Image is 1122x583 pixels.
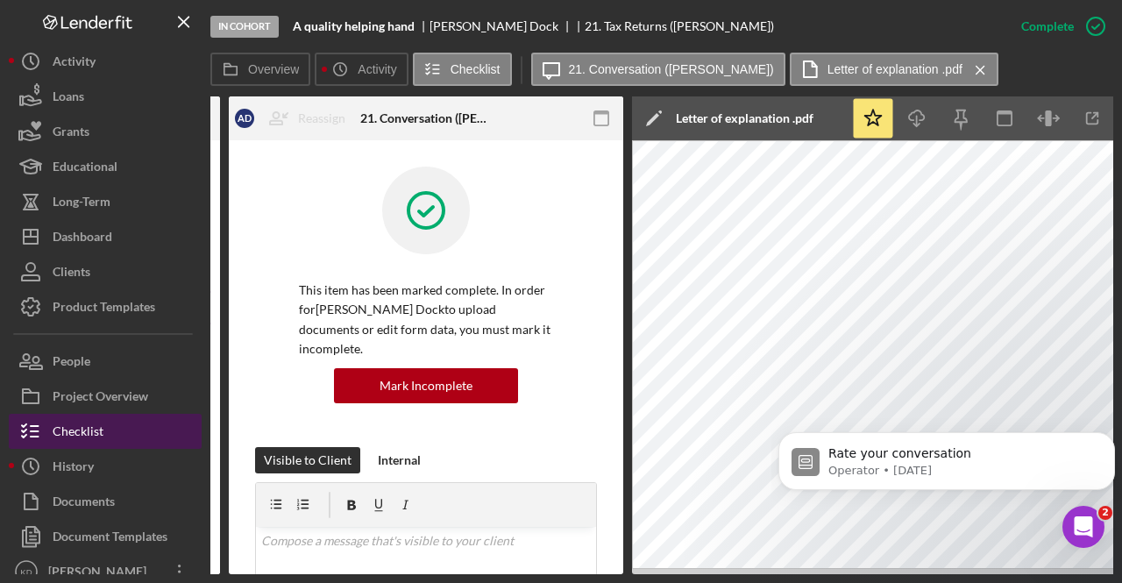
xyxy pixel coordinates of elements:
div: History [53,449,94,488]
button: People [9,344,202,379]
div: Long-Term [53,184,110,224]
div: Mark Incomplete [380,368,472,403]
button: Dashboard [9,219,202,254]
button: History [9,449,202,484]
div: A D [235,109,254,128]
button: Activity [315,53,408,86]
label: Activity [358,62,396,76]
button: Internal [369,447,430,473]
button: 21. Conversation ([PERSON_NAME]) [531,53,785,86]
div: Clients [53,254,90,294]
button: Grants [9,114,202,149]
div: Project Overview [53,379,148,418]
button: Visible to Client [255,447,360,473]
button: Loans [9,79,202,114]
button: Document Templates [9,519,202,554]
div: Document Templates [53,519,167,558]
label: Letter of explanation .pdf [827,62,962,76]
div: Visible to Client [264,447,352,473]
button: Product Templates [9,289,202,324]
p: This item has been marked complete. In order for [PERSON_NAME] Dock to upload documents or edit f... [299,281,553,359]
div: Reassign [298,101,345,136]
button: Mark Incomplete [334,368,518,403]
b: A quality helping hand [293,19,415,33]
button: Checklist [9,414,202,449]
button: Activity [9,44,202,79]
span: 2 [1098,506,1112,520]
div: Activity [53,44,96,83]
label: Checklist [451,62,501,76]
iframe: Intercom notifications message [771,395,1122,536]
button: Complete [1004,9,1113,44]
button: Long-Term [9,184,202,219]
button: Checklist [413,53,512,86]
div: 21. Conversation ([PERSON_NAME]) [360,111,492,125]
div: People [53,344,90,383]
iframe: Intercom live chat [1062,506,1104,548]
div: [PERSON_NAME] Dock [430,19,573,33]
text: KD [20,567,32,577]
div: 21. Tax Returns ([PERSON_NAME]) [585,19,774,33]
div: Checklist [53,414,103,453]
button: Documents [9,484,202,519]
button: Overview [210,53,310,86]
button: Clients [9,254,202,289]
label: Overview [248,62,299,76]
button: Letter of explanation .pdf [790,53,998,86]
div: Complete [1021,9,1074,44]
div: In Cohort [210,16,279,38]
div: Letter of explanation .pdf [676,111,813,125]
button: Educational [9,149,202,184]
div: Internal [378,447,421,473]
label: 21. Conversation ([PERSON_NAME]) [569,62,774,76]
button: ADReassign [226,101,363,136]
div: Educational [53,149,117,188]
div: Documents [53,484,115,523]
div: Product Templates [53,289,155,329]
div: Dashboard [53,219,112,259]
div: Grants [53,114,89,153]
button: Project Overview [9,379,202,414]
div: Loans [53,79,84,118]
